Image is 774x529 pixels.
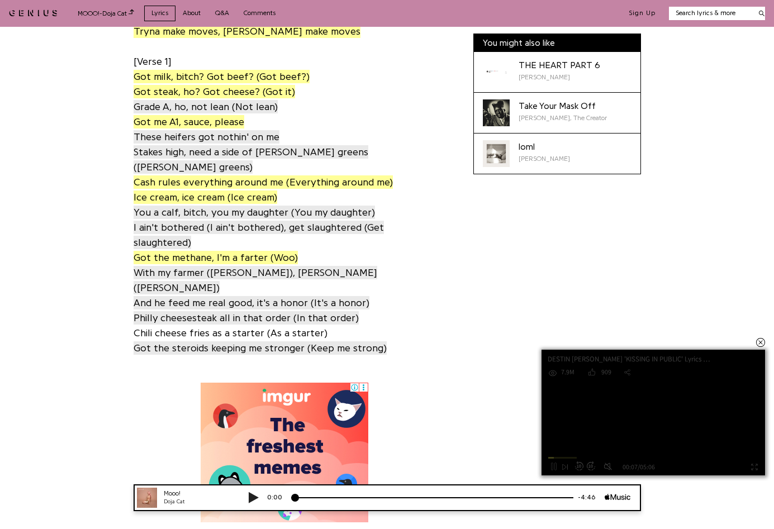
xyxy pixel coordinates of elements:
[623,464,655,470] div: 00:07/05:06
[483,99,510,126] div: Cover art for Take Your Mask Off by Tyler, The Creator
[134,251,298,264] span: Got the methane, I'm a farter (Woo)
[519,72,600,82] div: [PERSON_NAME]
[134,129,279,144] a: These heifers got nothin' on me
[134,70,310,83] span: Got milk, bitch? Got beef? (Got beef?)
[134,130,279,144] span: These heifers got nothin' on me
[519,59,600,72] div: THE HEART PART 6
[134,174,393,204] a: Cash rules everything around me (Everything around me)Ice cream, ice cream (Ice cream)
[208,6,236,21] a: Q&A
[134,115,244,128] span: Got me A1, sauce, please
[519,154,570,164] div: [PERSON_NAME]
[483,59,510,85] div: Cover art for THE HEART PART 6 by Drake
[474,34,640,52] div: You might also like
[134,69,310,84] a: Got milk, bitch? Got beef? (Got beef?)
[134,84,295,99] a: Got steak, ho? Got cheese? (Got it)
[134,204,375,220] a: You a calf, bitch, you my daughter (You my daughter)
[474,134,640,174] a: Cover art for loml by Taylor Swiftloml[PERSON_NAME]
[134,99,278,114] a: Grade A, ho, not lean (Not lean)
[144,6,175,21] a: Lyrics
[519,99,607,113] div: Take Your Mask Off
[236,6,283,21] a: Comments
[134,145,368,174] span: Stakes high, need a side of [PERSON_NAME] greens ([PERSON_NAME] greens)
[134,206,375,219] span: You a calf, bitch, you my daughter (You my daughter)
[669,8,752,18] input: Search lyrics & more
[134,144,368,174] a: Stakes high, need a side of [PERSON_NAME] greens ([PERSON_NAME] greens)
[78,8,134,18] div: MOOO! - Doja Cat
[134,250,298,265] a: Got the methane, I'm a farter (Woo)
[134,220,384,250] a: I ain't bothered (I ain't bothered), get slaughtered (Get slaughtered)
[134,341,387,355] span: Got the steroids keeping me stronger (Keep me strong)
[474,93,640,134] a: Cover art for Take Your Mask Off by Tyler, The CreatorTake Your Mask Off[PERSON_NAME], The Creator
[134,85,295,98] span: Got steak, ho? Got cheese? (Got it)
[201,383,368,522] iframe: Advertisement
[134,265,377,325] a: With my farmer ([PERSON_NAME]), [PERSON_NAME] ([PERSON_NAME])And he feed me real good, it's a hon...
[519,113,607,123] div: [PERSON_NAME], The Creator
[548,355,721,363] div: DESTIN [PERSON_NAME] 'KISSING IN PUBLIC' Lyrics & Meaning | Genius Verified
[134,114,244,129] a: Got me A1, sauce, please
[134,100,278,113] span: Grade A, ho, not lean (Not lean)
[449,8,480,18] div: -4:46
[134,175,393,204] span: Cash rules everything around me (Everything around me) Ice cream, ice cream (Ice cream)
[134,266,377,325] span: With my farmer ([PERSON_NAME]), [PERSON_NAME] ([PERSON_NAME]) And he feed me real good, it's a ho...
[134,221,384,249] span: I ain't bothered (I ain't bothered), get slaughtered (Get slaughtered)
[134,25,360,38] span: Tryna make moves, [PERSON_NAME] make moves
[474,52,640,93] a: Cover art for THE HEART PART 6 by DrakeTHE HEART PART 6[PERSON_NAME]
[175,6,208,21] a: About
[134,23,360,39] a: Tryna make moves, [PERSON_NAME] make moves
[134,340,387,355] a: Got the steroids keeping me stronger (Keep me strong)
[629,9,656,18] button: Sign Up
[519,140,570,154] div: loml
[483,140,510,167] div: Cover art for loml by Taylor Swift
